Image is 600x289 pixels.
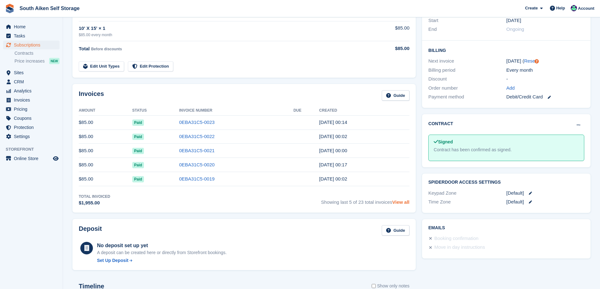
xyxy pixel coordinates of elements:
[49,58,60,64] div: NEW
[428,93,506,101] div: Payment method
[132,134,144,140] span: Paid
[534,58,540,64] div: Tooltip anchor
[132,106,179,116] th: Status
[366,21,409,41] td: $85.00
[132,119,144,126] span: Paid
[319,176,347,181] time: 2025-05-01 04:02:14 UTC
[79,194,110,199] div: Total Invoiced
[14,50,60,56] a: Contracts
[3,96,60,104] a: menu
[366,45,409,52] div: $85.00
[428,17,506,24] div: Start
[506,58,584,65] div: [DATE] ( )
[79,172,132,186] td: $85.00
[392,199,409,205] a: View all
[3,31,60,40] a: menu
[294,106,319,116] th: Due
[79,130,132,144] td: $85.00
[506,198,584,206] div: [Default]
[428,190,506,197] div: Keypad Zone
[97,242,227,249] div: No deposit set up yet
[428,180,584,185] h2: SpiderDoor Access Settings
[14,41,52,49] span: Subscriptions
[79,25,366,32] div: 10' X 15' × 1
[79,144,132,158] td: $85.00
[3,22,60,31] a: menu
[3,114,60,123] a: menu
[79,158,132,172] td: $85.00
[319,134,347,139] time: 2025-08-01 04:02:04 UTC
[3,132,60,141] a: menu
[179,106,294,116] th: Invoice Number
[91,47,122,51] span: Before discounts
[79,61,124,72] a: Edit Unit Types
[506,17,521,24] time: 2023-11-01 04:00:00 UTC
[14,154,52,163] span: Online Store
[14,96,52,104] span: Invoices
[434,235,478,242] div: Booking confirmation
[14,22,52,31] span: Home
[97,249,227,256] p: A deposit can be created here or directly from Storefront bookings.
[428,58,506,65] div: Next invoice
[97,257,227,264] a: Set Up Deposit
[382,90,409,101] a: Guide
[14,105,52,114] span: Pricing
[506,85,515,92] a: Add
[506,75,584,83] div: -
[321,194,409,207] span: Showing last 5 of 23 total invoices
[14,132,52,141] span: Settings
[571,5,577,11] img: Michelle Brown
[428,67,506,74] div: Billing period
[179,134,215,139] a: 0EBA31C5-0022
[428,26,506,33] div: End
[556,5,565,11] span: Help
[79,90,104,101] h2: Invoices
[14,58,60,64] a: Price increases NEW
[428,75,506,83] div: Discount
[79,225,102,236] h2: Deposit
[179,176,215,181] a: 0EBA31C5-0019
[14,31,52,40] span: Tasks
[3,154,60,163] a: menu
[524,58,536,64] a: Reset
[179,148,215,153] a: 0EBA31C5-0021
[14,86,52,95] span: Analytics
[428,85,506,92] div: Order number
[14,68,52,77] span: Sites
[79,199,110,207] div: $1,955.00
[3,123,60,132] a: menu
[434,147,579,153] div: Contract has been confirmed as signed.
[3,105,60,114] a: menu
[428,120,453,127] h2: Contract
[578,5,594,12] span: Account
[5,4,14,13] img: stora-icon-8386f47178a22dfd0bd8f6a31ec36ba5ce8667c1dd55bd0f319d3a0aa187defe.svg
[179,119,215,125] a: 0EBA31C5-0023
[179,162,215,167] a: 0EBA31C5-0020
[434,244,485,251] div: Move in day instructions
[132,176,144,182] span: Paid
[319,148,347,153] time: 2025-07-01 04:00:18 UTC
[428,198,506,206] div: Time Zone
[79,46,90,51] span: Total
[428,47,584,53] h2: Billing
[3,68,60,77] a: menu
[79,32,366,38] div: $85.00 every month
[79,115,132,130] td: $85.00
[506,26,524,32] span: Ongoing
[52,155,60,162] a: Preview store
[3,77,60,86] a: menu
[506,190,584,197] div: [Default]
[14,123,52,132] span: Protection
[132,148,144,154] span: Paid
[506,67,584,74] div: Every month
[319,106,409,116] th: Created
[382,225,409,236] a: Guide
[14,114,52,123] span: Coupons
[434,139,579,145] div: Signed
[17,3,82,14] a: South Aiken Self Storage
[14,77,52,86] span: CRM
[3,86,60,95] a: menu
[525,5,538,11] span: Create
[132,162,144,168] span: Paid
[319,162,347,167] time: 2025-06-01 04:17:18 UTC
